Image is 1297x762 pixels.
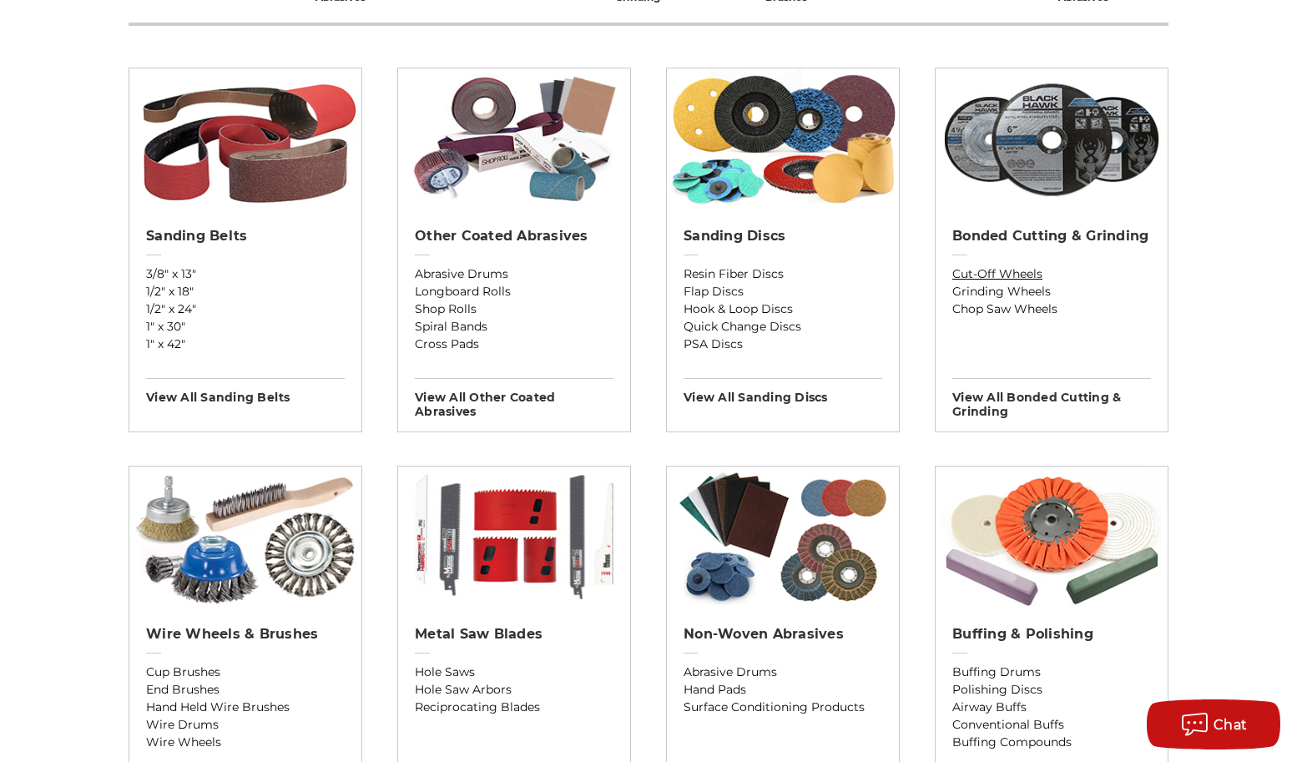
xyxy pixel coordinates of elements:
h2: Other Coated Abrasives [415,228,613,245]
a: Flap Discs [684,283,882,300]
a: Reciprocating Blades [415,699,613,716]
a: Hand Pads [684,681,882,699]
a: Shop Rolls [415,300,613,318]
h2: Metal Saw Blades [415,626,613,643]
img: Bonded Cutting & Grinding [936,68,1168,210]
img: Sanding Belts [129,68,361,210]
a: Hole Saw Arbors [415,681,613,699]
a: Grinding Wheels [952,283,1151,300]
img: Wire Wheels & Brushes [129,467,361,608]
img: Metal Saw Blades [398,467,630,608]
a: PSA Discs [684,336,882,353]
h2: Wire Wheels & Brushes [146,626,345,643]
h3: View All sanding discs [684,378,882,405]
a: 3/8" x 13" [146,265,345,283]
a: Spiral Bands [415,318,613,336]
h2: Sanding Belts [146,228,345,245]
a: Cup Brushes [146,664,345,681]
img: Other Coated Abrasives [398,68,630,210]
a: Abrasive Drums [684,664,882,681]
img: Sanding Discs [667,68,899,210]
h3: View All sanding belts [146,378,345,405]
a: End Brushes [146,681,345,699]
a: Resin Fiber Discs [684,265,882,283]
a: Longboard Rolls [415,283,613,300]
h2: Non-woven Abrasives [684,626,882,643]
a: 1/2" x 24" [146,300,345,318]
a: Hook & Loop Discs [684,300,882,318]
img: Buffing & Polishing [936,467,1168,608]
span: Chat [1214,717,1248,733]
a: Hand Held Wire Brushes [146,699,345,716]
a: Buffing Drums [952,664,1151,681]
a: Cut-Off Wheels [952,265,1151,283]
a: Cross Pads [415,336,613,353]
a: Hole Saws [415,664,613,681]
a: Wire Drums [146,716,345,734]
a: Buffing Compounds [952,734,1151,751]
a: Surface Conditioning Products [684,699,882,716]
a: Chop Saw Wheels [952,300,1151,318]
img: Non-woven Abrasives [667,467,899,608]
a: Conventional Buffs [952,716,1151,734]
h3: View All other coated abrasives [415,378,613,419]
a: 1/2" x 18" [146,283,345,300]
a: Abrasive Drums [415,265,613,283]
h2: Sanding Discs [684,228,882,245]
button: Chat [1147,699,1280,749]
a: Wire Wheels [146,734,345,751]
h3: View All bonded cutting & grinding [952,378,1151,419]
a: Polishing Discs [952,681,1151,699]
a: 1" x 42" [146,336,345,353]
h2: Bonded Cutting & Grinding [952,228,1151,245]
h2: Buffing & Polishing [952,626,1151,643]
a: Quick Change Discs [684,318,882,336]
a: Airway Buffs [952,699,1151,716]
a: 1" x 30" [146,318,345,336]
